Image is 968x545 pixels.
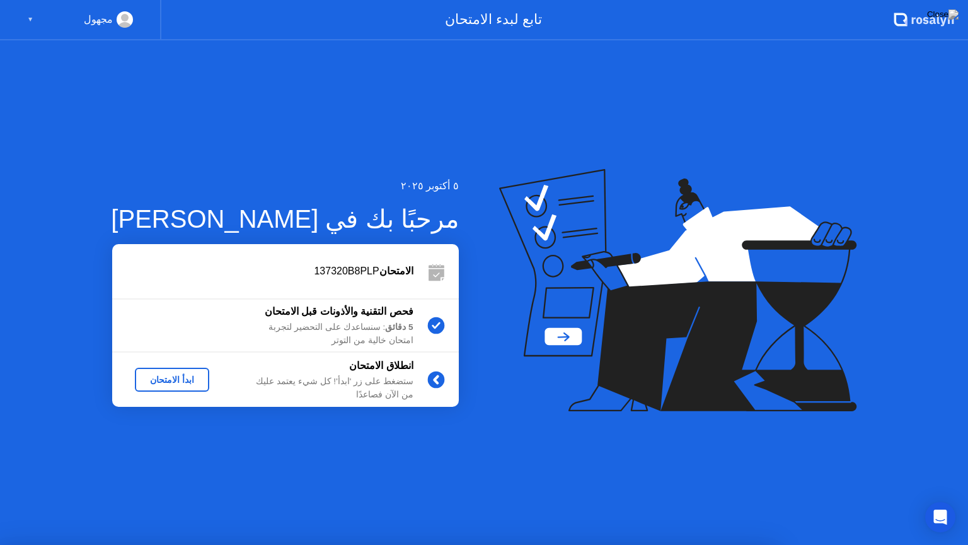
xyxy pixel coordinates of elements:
[232,375,413,401] div: ستضغط على زر 'ابدأ'! كل شيء يعتمد عليك من الآن فصاعدًا
[265,306,413,317] b: فحص التقنية والأذونات قبل الامتحان
[27,11,33,28] div: ▼
[111,200,458,238] div: مرحبًا بك في [PERSON_NAME]
[111,179,458,194] div: ٥ أكتوبر ٢٠٢٥
[925,502,955,532] div: Open Intercom Messenger
[379,266,413,276] b: الامتحان
[140,375,204,385] div: ابدأ الامتحان
[349,360,413,371] b: انطلاق الامتحان
[84,11,113,28] div: مجهول
[927,9,959,20] img: Close
[112,264,413,279] div: 137320B8PLP
[385,322,413,332] b: 5 دقائق
[232,321,413,347] div: : سنساعدك على التحضير لتجربة امتحان خالية من التوتر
